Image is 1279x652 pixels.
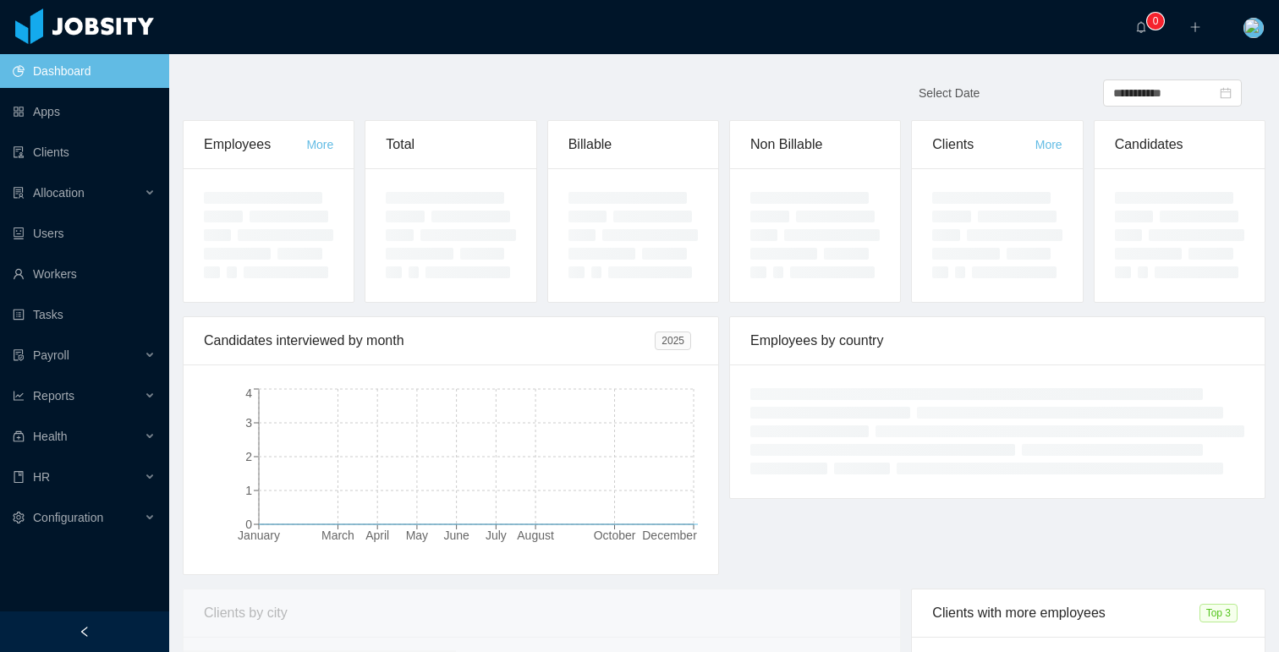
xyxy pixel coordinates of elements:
[33,348,69,362] span: Payroll
[245,386,252,400] tspan: 4
[33,470,50,484] span: HR
[245,484,252,497] tspan: 1
[655,331,691,350] span: 2025
[13,95,156,129] a: icon: appstoreApps
[386,121,515,168] div: Total
[594,529,636,542] tspan: October
[1147,13,1164,30] sup: 0
[306,138,333,151] a: More
[13,135,156,169] a: icon: auditClients
[238,529,280,542] tspan: January
[13,512,25,523] i: icon: setting
[245,518,252,531] tspan: 0
[642,529,697,542] tspan: December
[568,121,698,168] div: Billable
[406,529,428,542] tspan: May
[204,121,306,168] div: Employees
[13,54,156,88] a: icon: pie-chartDashboard
[1220,87,1232,99] i: icon: calendar
[932,589,1199,637] div: Clients with more employees
[245,416,252,430] tspan: 3
[919,86,980,100] span: Select Date
[33,186,85,200] span: Allocation
[443,529,469,542] tspan: June
[321,529,354,542] tspan: March
[13,390,25,402] i: icon: line-chart
[1199,604,1238,622] span: Top 3
[245,450,252,463] tspan: 2
[1035,138,1062,151] a: More
[1115,121,1244,168] div: Candidates
[33,430,67,443] span: Health
[1243,18,1264,38] img: c3015e21-c54e-479a-ae8b-3e990d3f8e05_65fc739abb2c9.png
[750,121,880,168] div: Non Billable
[13,257,156,291] a: icon: userWorkers
[13,471,25,483] i: icon: book
[1189,21,1201,33] i: icon: plus
[13,349,25,361] i: icon: file-protect
[932,121,1035,168] div: Clients
[365,529,389,542] tspan: April
[33,389,74,403] span: Reports
[13,187,25,199] i: icon: solution
[13,216,156,250] a: icon: robotUsers
[486,529,507,542] tspan: July
[13,298,156,331] a: icon: profileTasks
[204,317,655,364] div: Candidates interviewed by month
[1135,21,1147,33] i: icon: bell
[33,511,103,524] span: Configuration
[750,317,1244,364] div: Employees by country
[517,529,554,542] tspan: August
[13,430,25,442] i: icon: medicine-box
